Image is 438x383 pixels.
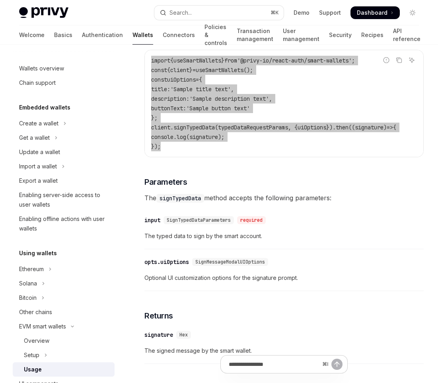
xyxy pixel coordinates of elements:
a: Chain support [13,76,115,90]
span: Dashboard [357,9,387,17]
span: signTypedData [173,124,215,131]
a: Usage [13,362,115,377]
div: Usage [24,365,42,374]
span: The signed message by the smart wallet. [144,346,424,356]
span: The typed data to sign by the smart account. [144,231,424,241]
span: client [151,124,170,131]
button: Copy the contents from the code block [394,55,404,65]
span: { [393,124,396,131]
div: Enabling offline actions with user wallets [19,214,110,233]
span: 'Sample button text' [186,105,250,112]
a: Export a wallet [13,174,115,188]
span: Hex [179,332,188,338]
span: Returns [144,310,173,321]
span: signature [355,124,383,131]
div: input [144,216,160,224]
a: Recipes [361,25,383,45]
span: log [177,133,186,141]
span: { [199,76,202,83]
div: Update a wallet [19,147,60,157]
span: uiOptions [298,124,326,131]
span: typedDataRequestParams [218,124,288,131]
a: Security [329,25,352,45]
span: const [151,66,167,74]
a: Wallets overview [13,61,115,76]
a: Welcome [19,25,45,45]
button: Open search [154,6,283,20]
span: ⌘ K [271,10,279,16]
span: then [336,124,348,131]
code: signTypedData [156,194,204,203]
span: , { [288,124,298,131]
span: SignMessageModalUIOptions [195,259,265,265]
a: Overview [13,334,115,348]
div: Create a wallet [19,119,58,128]
span: '@privy-io/react-auth/smart-wallets' [237,57,352,64]
span: } [221,57,224,64]
div: Solana [19,279,37,288]
span: => [387,124,393,131]
button: Toggle Solana section [13,276,115,291]
div: Get a wallet [19,133,50,143]
span: The method accepts the following parameters: [144,192,424,203]
button: Toggle Bitcoin section [13,291,115,305]
a: Demo [294,9,310,17]
div: opts.uiOptions [144,258,189,266]
span: , [269,95,272,102]
span: const [151,76,167,83]
button: Toggle Ethereum section [13,262,115,276]
span: . [170,124,173,131]
a: Enabling offline actions with user wallets [13,212,115,236]
span: (); [243,66,253,74]
button: Toggle Get a wallet section [13,131,115,145]
div: Enabling server-side access to user wallets [19,190,110,209]
div: Other chains [19,307,52,317]
span: from [224,57,237,64]
span: description: [151,95,189,102]
a: User management [283,25,319,45]
span: title: [151,86,170,93]
a: Wallets [132,25,153,45]
span: }). [326,124,336,131]
span: }); [151,143,161,150]
span: ) [383,124,387,131]
span: ( [215,124,218,131]
div: EVM smart wallets [19,322,66,331]
button: Report incorrect code [381,55,391,65]
div: Search... [169,8,192,18]
a: Authentication [82,25,123,45]
span: SignTypedDataParameters [167,217,231,223]
a: Support [319,9,341,17]
span: }; [151,114,158,121]
span: buttonText: [151,105,186,112]
span: . [173,133,177,141]
span: useSmartWallets [196,66,243,74]
span: (( [348,124,355,131]
a: Dashboard [350,6,400,19]
a: Transaction management [237,25,273,45]
button: Send message [331,359,343,370]
a: Connectors [163,25,195,45]
span: , [231,86,234,93]
button: Toggle Import a wallet section [13,159,115,174]
span: console [151,133,173,141]
a: Other chains [13,305,115,319]
span: { [167,66,170,74]
span: ; [352,57,355,64]
span: 'Sample title text' [170,86,231,93]
div: required [237,216,266,224]
a: Update a wallet [13,145,115,159]
span: Parameters [144,176,187,188]
button: Toggle dark mode [406,6,419,19]
span: = [193,66,196,74]
span: useSmartWallets [173,57,221,64]
button: Ask AI [407,55,417,65]
div: Wallets overview [19,64,64,73]
img: light logo [19,7,68,18]
input: Ask a question... [229,356,319,373]
div: Overview [24,336,49,346]
span: ( [186,133,189,141]
div: Bitcoin [19,293,37,303]
span: 'Sample description text' [189,95,269,102]
a: API reference [393,25,420,45]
